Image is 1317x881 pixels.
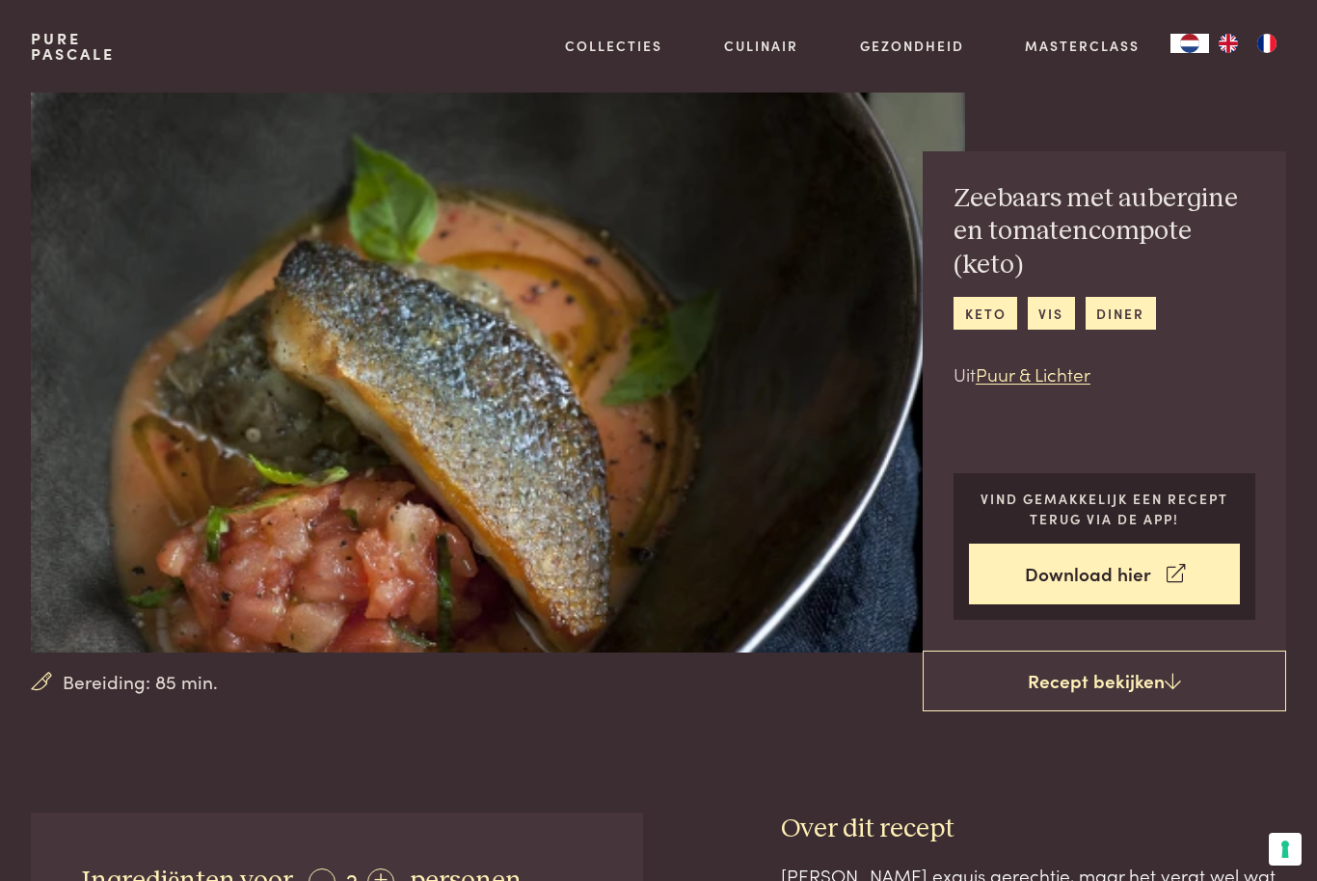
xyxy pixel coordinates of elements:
[565,36,662,56] a: Collecties
[1209,34,1248,53] a: EN
[63,668,218,696] span: Bereiding: 85 min.
[976,360,1090,387] a: Puur & Lichter
[860,36,964,56] a: Gezondheid
[1028,297,1075,329] a: vis
[969,544,1240,604] a: Download hier
[954,297,1017,329] a: keto
[1170,34,1209,53] a: NL
[1025,36,1140,56] a: Masterclass
[969,489,1240,528] p: Vind gemakkelijk een recept terug via de app!
[781,813,1286,846] h3: Over dit recept
[31,93,965,653] img: Zeebaars met aubergine en tomatencompote (keto)
[1209,34,1286,53] ul: Language list
[954,182,1255,282] h2: Zeebaars met aubergine en tomatencompote (keto)
[1170,34,1286,53] aside: Language selected: Nederlands
[724,36,798,56] a: Culinair
[923,651,1286,712] a: Recept bekijken
[954,360,1255,388] p: Uit
[1170,34,1209,53] div: Language
[1086,297,1156,329] a: diner
[31,31,115,62] a: PurePascale
[1269,833,1302,866] button: Uw voorkeuren voor toestemming voor trackingtechnologieën
[1248,34,1286,53] a: FR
